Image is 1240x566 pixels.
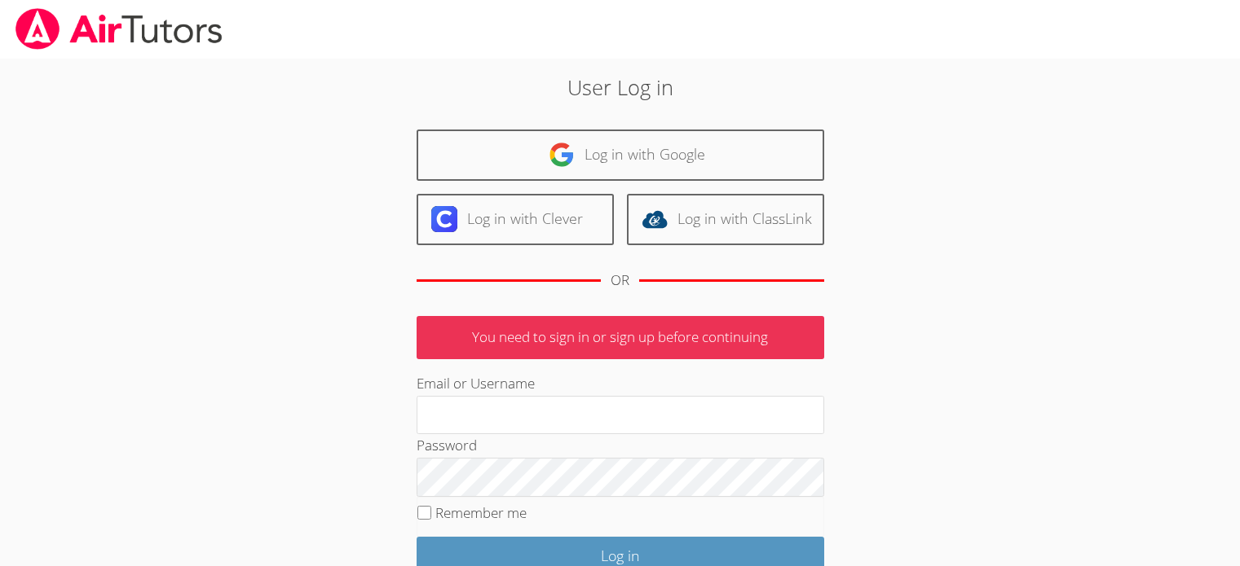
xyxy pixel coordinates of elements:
img: clever-logo-6eab21bc6e7a338710f1a6ff85c0baf02591cd810cc4098c63d3a4b26e2feb20.svg [431,206,457,232]
a: Log in with ClassLink [627,194,824,245]
h2: User Log in [285,72,955,103]
p: You need to sign in or sign up before continuing [417,316,824,359]
label: Email or Username [417,374,535,393]
a: Log in with Clever [417,194,614,245]
img: classlink-logo-d6bb404cc1216ec64c9a2012d9dc4662098be43eaf13dc465df04b49fa7ab582.svg [642,206,668,232]
div: OR [611,269,629,292]
label: Remember me [435,503,527,522]
img: google-logo-50288ca7cdecda66e5e0955fdab243c47b7ad437acaf1139b6f446037453330a.svg [549,142,575,168]
img: airtutors_banner-c4298cdbf04f3fff15de1276eac7730deb9818008684d7c2e4769d2f7ddbe033.png [14,8,224,50]
label: Password [417,436,477,454]
a: Log in with Google [417,129,824,181]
